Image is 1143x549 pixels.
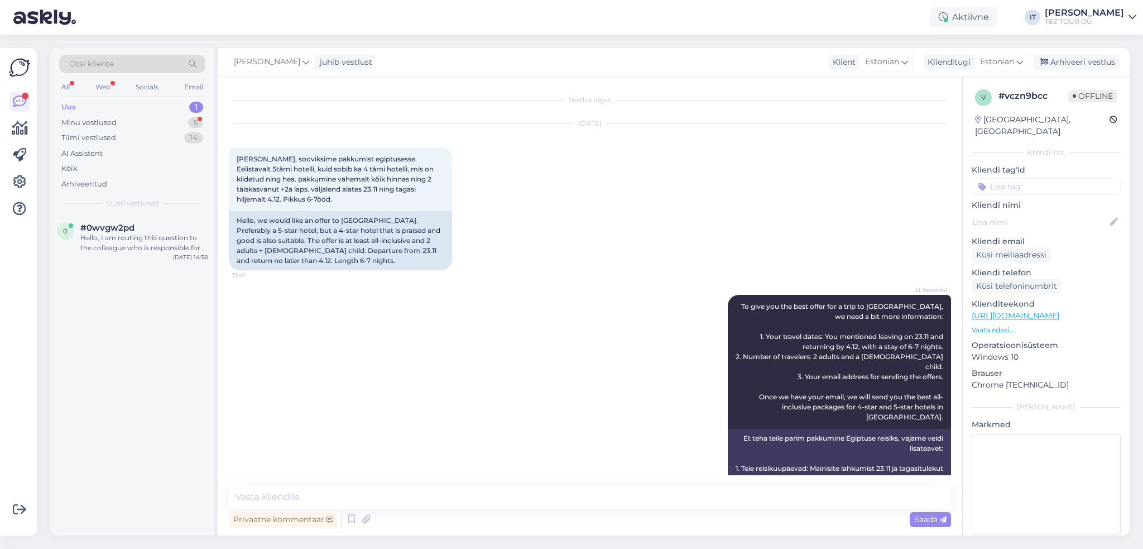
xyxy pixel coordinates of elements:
span: #0wvgw2pd [80,223,135,233]
a: [PERSON_NAME]TEZ TOUR OÜ [1045,8,1136,26]
span: AI Assistent [906,286,948,294]
p: Operatsioonisüsteem [972,340,1121,351]
div: Arhiveeritud [61,179,107,190]
input: Lisa nimi [972,216,1108,228]
p: Chrome [TECHNICAL_ID] [972,379,1121,391]
p: Windows 10 [972,351,1121,363]
div: juhib vestlust [315,56,372,68]
span: Estonian [980,56,1014,68]
span: 13:41 [232,271,274,279]
div: Aktiivne [930,7,998,27]
div: 5 [188,117,203,128]
div: Küsi telefoninumbrit [972,279,1062,294]
div: Kõik [61,163,78,174]
div: Kliendi info [972,147,1121,157]
div: Küsi meiliaadressi [972,247,1051,262]
div: Et teha teile parim pakkumine Egiptuse reisiks, vajame veidi lisateavet: 1. Teie reisikuupäevad: ... [728,429,951,548]
div: [PERSON_NAME] [1045,8,1124,17]
div: [GEOGRAPHIC_DATA], [GEOGRAPHIC_DATA] [975,114,1110,137]
input: Lisa tag [972,178,1121,195]
div: TEZ TOUR OÜ [1045,17,1124,26]
div: 1 [189,102,203,113]
div: [DATE] [229,118,951,128]
div: Arhiveeri vestlus [1034,55,1120,70]
span: Otsi kliente [69,58,114,70]
div: Vestlus algas [229,95,951,105]
div: Web [93,80,113,94]
p: Kliendi telefon [972,267,1121,279]
p: Kliendi tag'id [972,164,1121,176]
a: [URL][DOMAIN_NAME] [972,311,1059,321]
div: AI Assistent [61,148,103,159]
span: 0 [63,227,68,235]
div: Minu vestlused [61,117,117,128]
span: Estonian [865,56,899,68]
div: # vczn9bcc [998,89,1068,103]
div: Klient [828,56,856,68]
span: To give you the best offer for a trip to [GEOGRAPHIC_DATA], we need a bit more information: 1. Yo... [736,302,945,421]
div: Socials [133,80,161,94]
div: [PERSON_NAME] [972,402,1121,412]
p: Märkmed [972,419,1121,431]
div: Email [182,80,205,94]
div: Privaatne kommentaar [229,512,338,527]
img: Askly Logo [9,57,30,78]
span: [PERSON_NAME] [234,56,300,68]
span: Offline [1068,90,1117,102]
div: Tiimi vestlused [61,132,116,144]
div: All [59,80,72,94]
span: Uued vestlused [107,198,159,208]
p: Vaata edasi ... [972,325,1121,335]
div: IT [1025,9,1040,25]
div: Hello, I am routing this question to the colleague who is responsible for this topic. The reply m... [80,233,208,253]
div: Uus [61,102,76,113]
span: Saada [914,514,947,524]
p: Brauser [972,367,1121,379]
div: [DATE] 14:38 [173,253,208,261]
span: [PERSON_NAME], sooviksime pakkumist egiptusesse. Eelistavalt 5tärni hotelli, kuid sobib ka 4 tärn... [237,155,435,203]
p: Klienditeekond [972,298,1121,310]
div: Hello, we would like an offer to [GEOGRAPHIC_DATA]. Preferably a 5-star hotel, but a 4-star hotel... [229,211,452,270]
div: 14 [184,132,203,144]
p: Kliendi nimi [972,199,1121,211]
div: Klienditugi [923,56,971,68]
p: Kliendi email [972,236,1121,247]
span: v [981,93,986,102]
